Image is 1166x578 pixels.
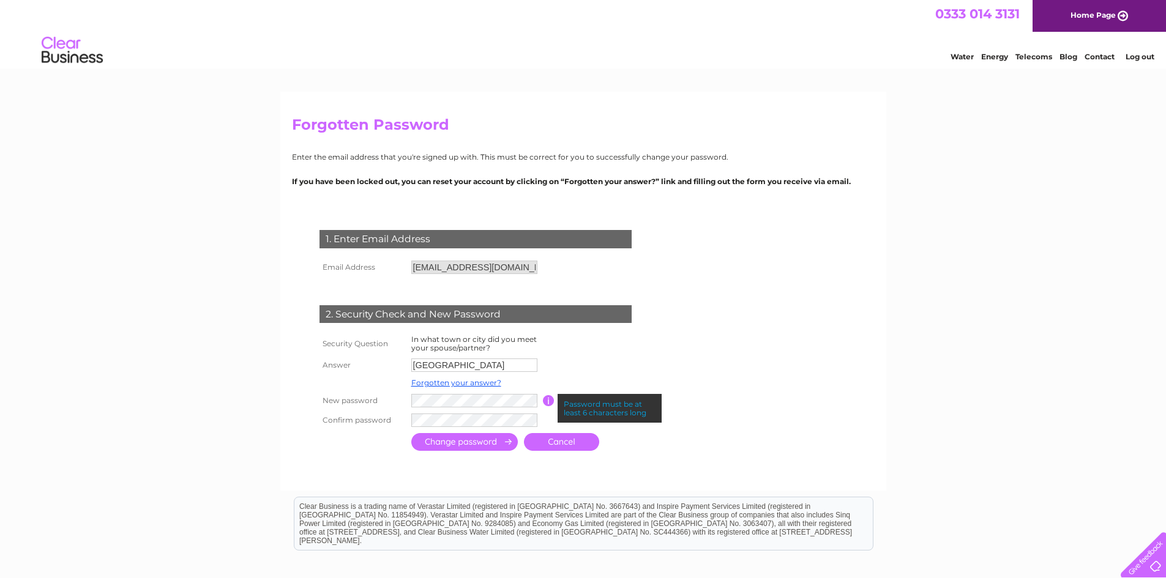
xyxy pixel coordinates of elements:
a: Forgotten your answer? [411,378,501,387]
a: Blog [1059,52,1077,61]
img: logo.png [41,32,103,69]
a: 0333 014 3131 [935,6,1020,21]
th: Security Question [316,332,408,355]
th: Email Address [316,258,408,277]
a: Contact [1085,52,1115,61]
a: Log out [1126,52,1154,61]
th: Answer [316,355,408,375]
a: Cancel [524,433,599,451]
div: Clear Business is a trading name of Verastar Limited (registered in [GEOGRAPHIC_DATA] No. 3667643... [294,7,873,59]
a: Telecoms [1015,52,1052,61]
th: Confirm password [316,410,408,430]
div: 2. Security Check and New Password [320,305,632,324]
p: Enter the email address that you're signed up with. This must be correct for you to successfully ... [292,151,875,163]
th: New password [316,391,408,410]
div: 1. Enter Email Address [320,230,632,248]
a: Energy [981,52,1008,61]
h2: Forgotten Password [292,116,875,139]
input: Submit [411,433,518,451]
input: Information [543,395,555,406]
label: In what town or city did you meet your spouse/partner? [411,335,537,352]
p: If you have been locked out, you can reset your account by clicking on “Forgotten your answer?” l... [292,176,875,187]
a: Water [951,52,974,61]
div: Password must be at least 6 characters long [558,394,662,423]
